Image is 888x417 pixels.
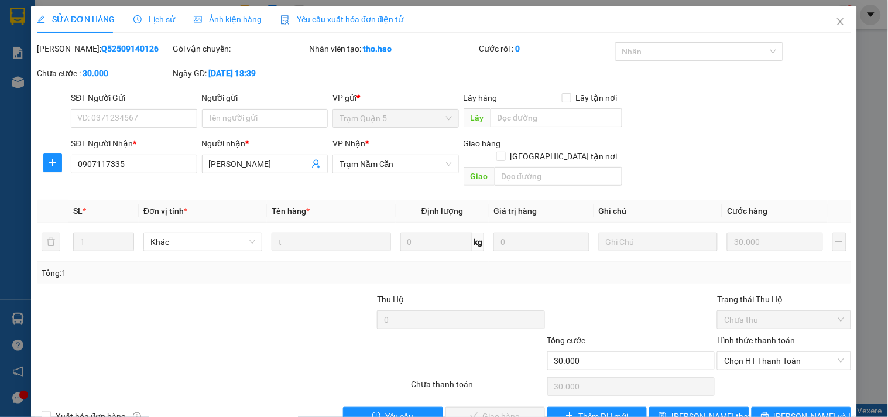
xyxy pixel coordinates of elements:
div: [PERSON_NAME]: [37,42,170,55]
span: Trạm Năm Căn [340,155,451,173]
div: Ngày GD: [173,67,307,80]
span: close [836,17,845,26]
span: Giao hàng [464,139,501,148]
button: plus [832,233,846,251]
span: Giá trị hàng [493,206,537,216]
div: Tổng: 1 [42,266,344,279]
div: Chưa thanh toán [410,378,546,398]
div: Gói vận chuyển: [173,42,307,55]
input: Dọc đường [491,108,622,127]
div: Người gửi [202,91,328,104]
span: Chọn HT Thanh Toán [724,352,844,370]
span: [GEOGRAPHIC_DATA] tận nơi [506,150,622,163]
b: Q52509140126 [101,44,159,53]
span: SỬA ĐƠN HÀNG [37,15,115,24]
span: Định lượng [421,206,463,216]
span: Tổng cước [547,336,586,345]
div: VP gửi [332,91,458,104]
span: picture [194,15,202,23]
b: 30.000 [83,69,108,78]
div: Người nhận [202,137,328,150]
input: Ghi Chú [599,233,718,251]
b: tho.hao [363,44,392,53]
input: Dọc đường [495,167,622,186]
div: Cước rồi : [479,42,613,55]
div: Chưa cước : [37,67,170,80]
span: Lấy tận nơi [571,91,622,104]
span: Chưa thu [724,311,844,329]
span: Cước hàng [727,206,767,216]
button: plus [43,153,62,172]
span: Ảnh kiện hàng [194,15,262,24]
span: clock-circle [133,15,142,23]
button: Close [824,6,857,39]
span: Đơn vị tính [143,206,187,216]
b: 0 [516,44,520,53]
th: Ghi chú [594,200,722,223]
div: Trạng thái Thu Hộ [717,293,851,306]
span: kg [472,233,484,251]
div: SĐT Người Nhận [71,137,197,150]
span: VP Nhận [332,139,365,148]
label: Hình thức thanh toán [717,336,795,345]
span: plus [44,158,61,168]
span: user-add [311,159,321,169]
div: SĐT Người Gửi [71,91,197,104]
button: delete [42,233,60,251]
span: Tên hàng [272,206,310,216]
span: SL [73,206,83,216]
span: Thu Hộ [377,295,404,304]
input: VD: Bàn, Ghế [272,233,390,251]
span: Khác [150,233,255,251]
span: Lịch sử [133,15,175,24]
span: Lấy [464,108,491,127]
input: 0 [493,233,589,251]
span: Giao [464,167,495,186]
input: 0 [727,233,823,251]
span: Trạm Quận 5 [340,110,451,127]
img: icon [280,15,290,25]
div: Nhân viên tạo: [309,42,477,55]
span: Yêu cầu xuất hóa đơn điện tử [280,15,404,24]
b: [DATE] 18:39 [209,69,256,78]
span: Lấy hàng [464,93,498,102]
span: edit [37,15,45,23]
